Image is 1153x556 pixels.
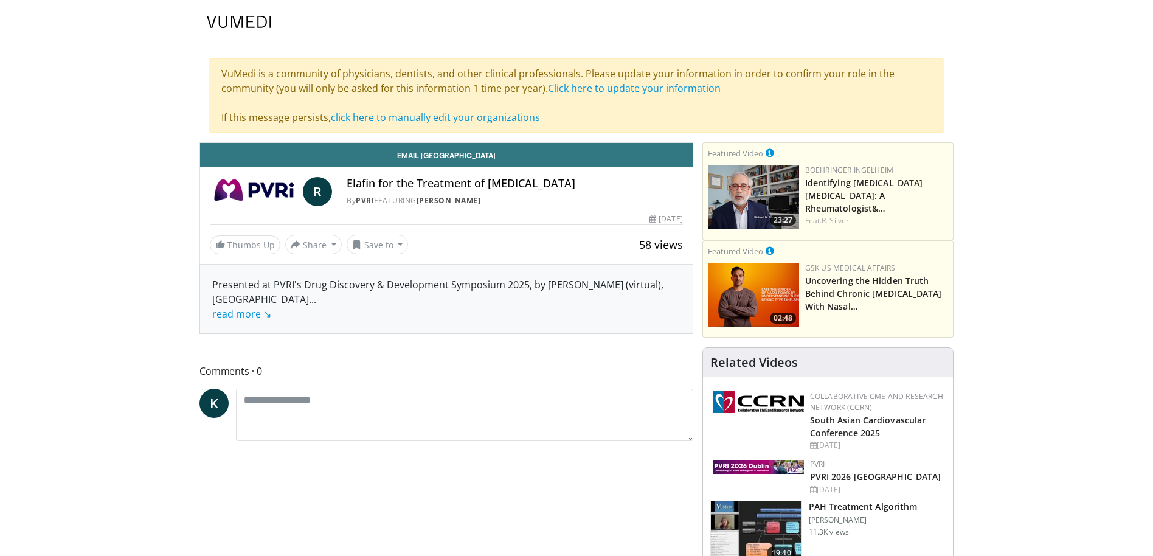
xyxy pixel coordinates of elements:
[199,363,693,379] span: Comments 0
[805,165,893,175] a: Boehringer Ingelheim
[809,527,849,537] p: 11.3K views
[207,16,271,28] img: VuMedi Logo
[649,214,682,224] div: [DATE]
[347,177,682,190] h4: Elafin for the Treatment of [MEDICAL_DATA]
[285,235,342,254] button: Share
[417,195,481,206] a: [PERSON_NAME]
[810,471,941,482] a: PVRI 2026 [GEOGRAPHIC_DATA]
[805,215,948,226] div: Feat.
[356,195,374,206] a: PVRI
[639,237,683,252] span: 58 views
[770,313,796,324] span: 02:48
[805,176,948,214] h3: Identifying Autoimmune Interstitial Lung Diseases: A Rheumatologist's Perspective
[210,235,280,254] a: Thumbs Up
[805,263,896,273] a: GSK US Medical Affairs
[805,274,948,312] h3: Uncovering the Hidden Truth Behind Chronic Rhinosinusitis With Nasal Polyps
[810,459,825,469] a: PVRI
[822,215,849,226] a: R. Silver
[212,277,680,321] div: Presented at PVRI's Drug Discovery & Development Symposium 2025, by [PERSON_NAME] (virtual), [GEO...
[347,235,409,254] button: Save to
[199,389,229,418] a: K
[200,143,693,167] a: Email [GEOGRAPHIC_DATA]
[770,215,796,226] span: 23:27
[708,165,799,229] a: 23:27
[713,391,804,413] img: a04ee3ba-8487-4636-b0fb-5e8d268f3737.png.150x105_q85_autocrop_double_scale_upscale_version-0.2.png
[810,391,943,412] a: Collaborative CME and Research Network (CCRN)
[708,165,799,229] img: dcc7dc38-d620-4042-88f3-56bf6082e623.png.150x105_q85_crop-smart_upscale.png
[209,58,944,133] div: VuMedi is a community of physicians, dentists, and other clinical professionals. Please update yo...
[708,263,799,327] img: d04c7a51-d4f2-46f9-936f-c139d13e7fbe.png.150x105_q85_crop-smart_upscale.png
[210,177,298,206] img: PVRI
[810,484,943,495] div: [DATE]
[212,307,271,321] a: read more ↘
[710,355,798,370] h4: Related Videos
[708,246,763,257] small: Featured Video
[548,82,721,95] a: Click here to update your information
[708,148,763,159] small: Featured Video
[347,195,682,206] div: By FEATURING
[713,460,804,474] img: 33783847-ac93-4ca7-89f8-ccbd48ec16ca.webp.150x105_q85_autocrop_double_scale_upscale_version-0.2.jpg
[805,177,923,214] a: Identifying [MEDICAL_DATA] [MEDICAL_DATA]: A Rheumatologist&…
[809,515,917,525] p: [PERSON_NAME]
[766,244,774,257] a: This is paid for by GSK US Medical Affairs
[809,501,917,513] h3: PAH Treatment Algorithm
[805,275,942,312] a: Uncovering the Hidden Truth Behind Chronic [MEDICAL_DATA] With Nasal…
[303,177,332,206] a: R
[766,146,774,159] a: This is paid for by Boehringer Ingelheim
[810,414,926,439] a: South Asian Cardiovascular Conference 2025
[708,263,799,327] a: 02:48
[331,111,540,124] a: click here to manually edit your organizations
[810,440,943,451] div: [DATE]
